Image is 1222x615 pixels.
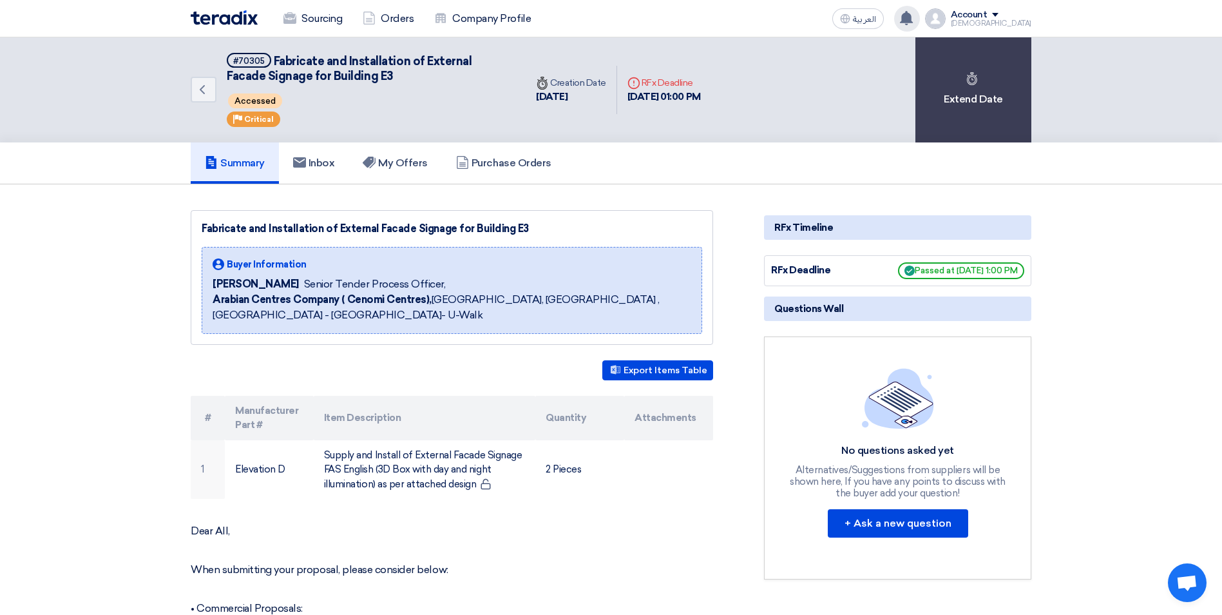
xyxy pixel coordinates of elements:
span: Senior Tender Process Officer, [304,277,446,292]
div: Creation Date [536,76,606,90]
button: Export Items Table [602,360,713,380]
td: Elevation D [225,440,314,500]
a: Purchase Orders [442,142,566,184]
th: Quantity [535,396,624,440]
div: [DEMOGRAPHIC_DATA] [951,20,1031,27]
div: #70305 [233,57,265,65]
th: Item Description [314,396,536,440]
div: RFx Deadline [627,76,701,90]
div: RFx Deadline [771,263,868,278]
th: # [191,396,225,440]
a: My Offers [348,142,442,184]
a: Open chat [1168,563,1207,602]
div: Fabricate and Installation of External Facade Signage for Building E3 [202,221,702,237]
img: profile_test.png [925,8,946,29]
a: Inbox [279,142,349,184]
span: Fabricate and Installation of External Facade Signage for Building E3 [227,54,472,83]
span: العربية [853,15,876,24]
td: Supply and Install of External Facade Signage FAS English (3D Box with day and night illumination... [314,440,536,500]
a: Company Profile [424,5,541,33]
span: Questions Wall [774,302,843,316]
img: empty_state_list.svg [862,368,934,429]
button: + Ask a new question [828,509,968,538]
a: Sourcing [273,5,352,33]
p: When submitting your proposal, please consider below: [191,563,713,576]
h5: Summary [205,157,265,170]
div: RFx Timeline [764,215,1031,240]
div: Extend Date [915,37,1031,142]
a: Orders [352,5,424,33]
th: Manufacturer Part # [225,396,314,440]
div: [DATE] [536,90,606,104]
a: Summary [191,142,279,184]
h5: Purchase Orders [456,157,551,170]
h5: Fabricate and Installation of External Facade Signage for Building E3 [227,53,510,84]
span: Buyer Information [227,258,307,271]
b: Arabian Centres Company ( Cenomi Centres), [213,293,432,306]
div: [DATE] 01:00 PM [627,90,701,104]
img: Teradix logo [191,10,258,25]
th: Attachments [624,396,713,440]
td: 1 [191,440,225,500]
div: No questions asked yet [788,444,1007,458]
span: [GEOGRAPHIC_DATA], [GEOGRAPHIC_DATA] ,[GEOGRAPHIC_DATA] - [GEOGRAPHIC_DATA]- U-Walk [213,292,691,323]
span: Accessed [228,93,282,108]
div: Alternatives/Suggestions from suppliers will be shown here, If you have any points to discuss wit... [788,464,1007,499]
p: • Commercial Proposals: [191,602,713,615]
span: Passed at [DATE] 1:00 PM [898,262,1024,279]
div: Account [951,10,988,21]
span: [PERSON_NAME] [213,277,299,292]
h5: Inbox [293,157,335,170]
p: Dear All, [191,525,713,538]
h5: My Offers [363,157,428,170]
button: العربية [832,8,884,29]
td: 2 Pieces [535,440,624,500]
span: Critical [244,115,274,124]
